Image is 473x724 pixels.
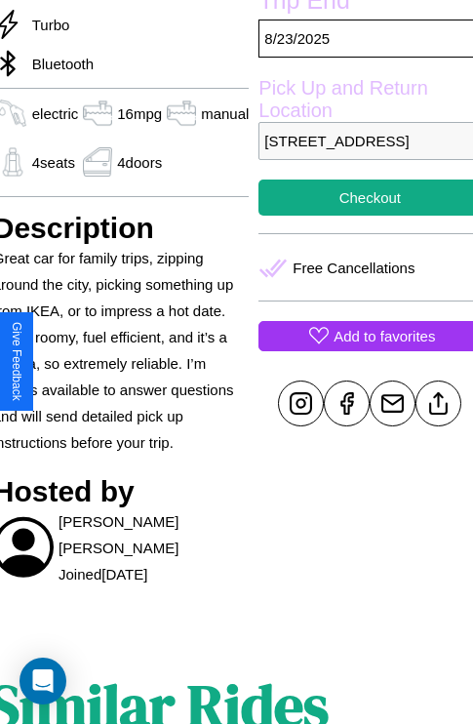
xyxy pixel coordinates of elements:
[32,149,75,176] p: 4 seats
[59,508,249,561] p: [PERSON_NAME] [PERSON_NAME]
[117,101,162,127] p: 16 mpg
[162,99,201,128] img: gas
[78,99,117,128] img: gas
[117,149,162,176] p: 4 doors
[78,147,117,177] img: gas
[10,322,23,401] div: Give Feedback
[22,12,70,38] p: Turbo
[22,51,94,77] p: Bluetooth
[334,323,435,349] p: Add to favorites
[32,101,79,127] p: electric
[59,561,147,587] p: Joined [DATE]
[201,101,249,127] p: manual
[293,255,414,281] p: Free Cancellations
[20,658,66,704] div: Open Intercom Messenger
